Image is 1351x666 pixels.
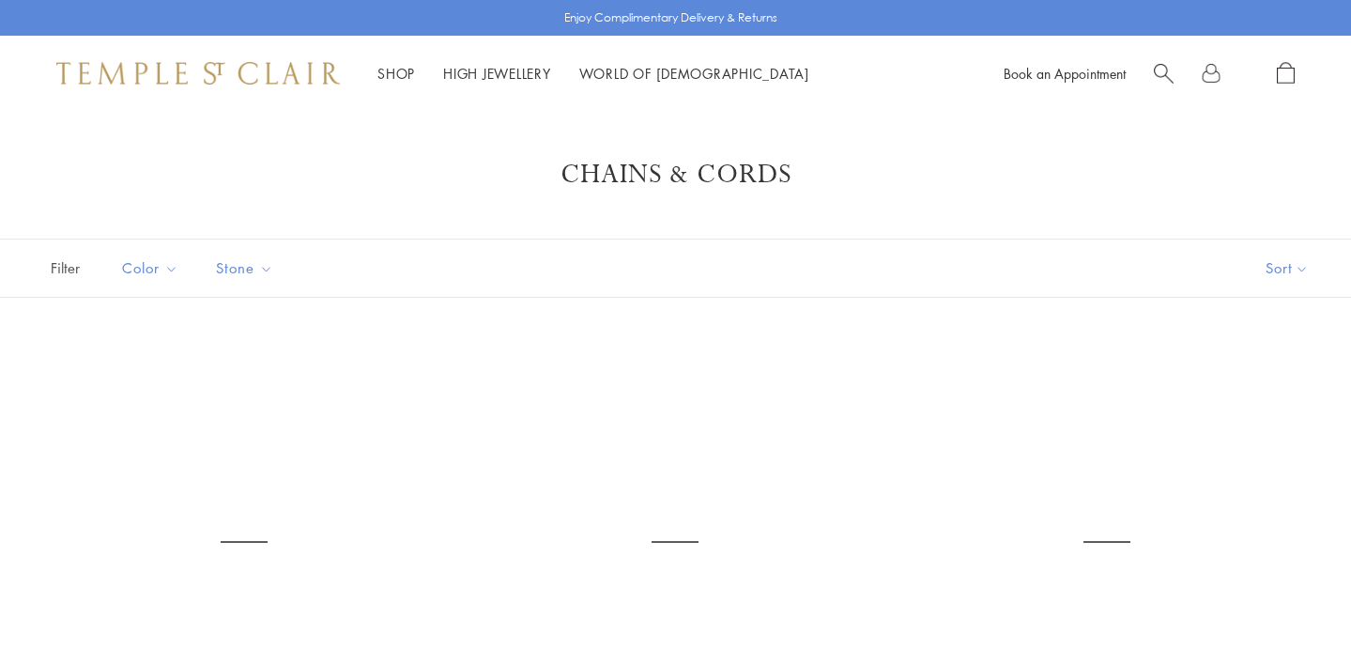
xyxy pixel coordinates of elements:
a: High JewelleryHigh Jewellery [443,64,551,83]
span: Stone [207,256,287,280]
button: Stone [202,247,287,289]
img: Temple St. Clair [56,62,340,85]
button: Color [108,247,192,289]
a: ShopShop [377,64,415,83]
a: Open Shopping Bag [1277,62,1295,85]
a: World of [DEMOGRAPHIC_DATA]World of [DEMOGRAPHIC_DATA] [579,64,809,83]
h1: Chains & Cords [75,158,1276,192]
a: Search [1154,62,1174,85]
p: Enjoy Complimentary Delivery & Returns [564,8,777,27]
button: Show sort by [1223,240,1351,297]
a: Book an Appointment [1004,64,1126,83]
nav: Main navigation [377,62,809,85]
span: Color [113,256,192,280]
